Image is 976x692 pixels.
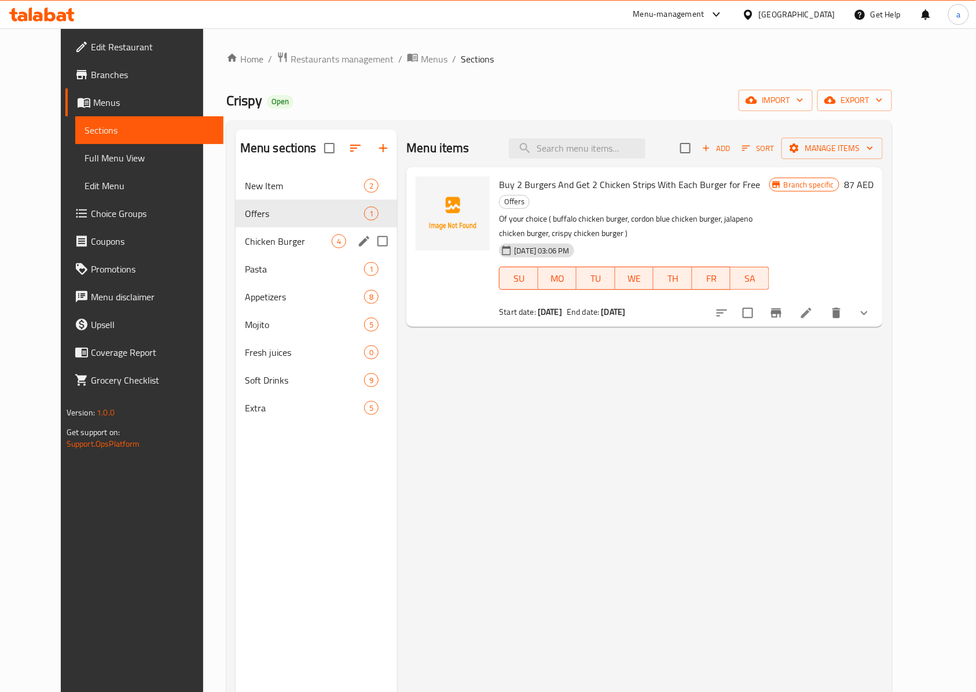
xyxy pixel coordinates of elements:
[67,405,95,420] span: Version:
[499,195,530,209] div: Offers
[416,176,490,251] img: Buy 2 Burgers And Get 2 Chicken Strips With Each Burger for Free
[421,52,447,66] span: Menus
[799,306,813,320] a: Edit menu item
[91,318,215,332] span: Upsell
[781,138,883,159] button: Manage items
[779,179,839,190] span: Branch specific
[342,134,369,162] span: Sort sections
[364,401,379,415] div: items
[97,405,115,420] span: 1.0.0
[91,207,215,220] span: Choice Groups
[65,283,224,311] a: Menu disclaimer
[581,270,611,287] span: TU
[452,52,456,66] li: /
[365,319,378,330] span: 5
[226,52,263,66] a: Home
[615,267,654,290] button: WE
[226,51,892,67] nav: breadcrumb
[698,139,735,157] button: Add
[332,236,346,247] span: 4
[736,301,760,325] span: Select to update
[91,290,215,304] span: Menu disclaimer
[762,299,790,327] button: Branch-specific-item
[317,136,342,160] span: Select all sections
[365,403,378,414] span: 5
[91,234,215,248] span: Coupons
[67,436,140,451] a: Support.OpsPlatform
[698,139,735,157] span: Add item
[91,262,215,276] span: Promotions
[543,270,573,287] span: MO
[65,61,224,89] a: Branches
[406,139,469,157] h2: Menu items
[708,299,736,327] button: sort-choices
[268,52,272,66] li: /
[65,227,224,255] a: Coupons
[567,304,599,319] span: End date:
[739,90,813,111] button: import
[398,52,402,66] li: /
[277,51,394,67] a: Restaurants management
[731,267,769,290] button: SA
[91,345,215,359] span: Coverage Report
[364,179,379,193] div: items
[499,267,538,290] button: SU
[364,345,379,359] div: items
[236,394,398,422] div: Extra5
[236,366,398,394] div: Soft Drinks9
[245,345,364,359] div: Fresh juices
[956,8,960,21] span: a
[857,306,871,320] svg: Show Choices
[75,116,224,144] a: Sections
[245,262,364,276] span: Pasta
[823,299,850,327] button: delete
[633,8,705,21] div: Menu-management
[735,270,765,287] span: SA
[364,373,379,387] div: items
[461,52,494,66] span: Sections
[245,373,364,387] div: Soft Drinks
[245,290,364,304] span: Appetizers
[365,292,378,303] span: 8
[748,93,803,108] span: import
[67,425,120,440] span: Get support on:
[365,208,378,219] span: 1
[620,270,650,287] span: WE
[236,200,398,227] div: Offers1
[817,90,892,111] button: export
[499,212,769,241] p: Of your choice ( buffalo chicken burger, cordon blue chicken burger, jalapeno chicken burger, cri...
[245,234,332,248] span: Chicken Burger
[601,304,626,319] b: [DATE]
[735,139,781,157] span: Sort items
[697,270,727,287] span: FR
[355,233,373,250] button: edit
[791,141,874,156] span: Manage items
[365,347,378,358] span: 0
[742,142,774,155] span: Sort
[245,318,364,332] div: Mojito
[91,68,215,82] span: Branches
[245,401,364,415] div: Extra
[365,375,378,386] span: 9
[509,245,574,256] span: [DATE] 03:06 PM
[236,283,398,311] div: Appetizers8
[654,267,692,290] button: TH
[850,299,878,327] button: show more
[236,172,398,200] div: New Item2
[75,172,224,200] a: Edit Menu
[673,136,698,160] span: Select section
[504,270,533,287] span: SU
[93,95,215,109] span: Menus
[538,267,577,290] button: MO
[91,373,215,387] span: Grocery Checklist
[75,144,224,172] a: Full Menu View
[844,176,874,193] h6: 87 AED
[65,338,224,366] a: Coverage Report
[692,267,731,290] button: FR
[85,151,215,165] span: Full Menu View
[827,93,883,108] span: export
[500,195,529,208] span: Offers
[65,366,224,394] a: Grocery Checklist
[236,255,398,283] div: Pasta1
